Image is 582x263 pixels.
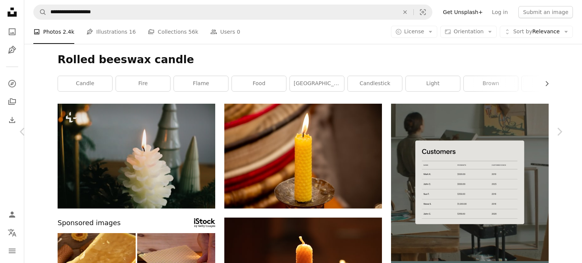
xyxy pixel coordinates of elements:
a: Illustrations 16 [86,20,136,44]
img: Christmas pine cone candle and trees on rustic fabric on wooden table in evening. Miniature woode... [58,104,215,209]
span: 56k [188,28,198,36]
button: Search Unsplash [34,5,47,19]
img: A yellow candle sitting on top of a metal container [224,104,382,209]
a: brown [464,76,518,91]
a: Explore [5,76,20,91]
a: food [232,76,286,91]
a: light [406,76,460,91]
button: License [391,26,438,38]
button: Clear [397,5,413,19]
span: 16 [129,28,136,36]
button: Orientation [440,26,497,38]
img: file-1747939376688-baf9a4a454ffimage [391,104,549,261]
a: A yellow candle sitting on top of a metal container [224,153,382,159]
a: candlestick [348,76,402,91]
button: Menu [5,243,20,258]
span: Sponsored images [58,218,120,229]
a: Log in [487,6,512,18]
a: candle [58,76,112,91]
a: Photos [5,24,20,39]
a: Collections 56k [148,20,198,44]
a: Illustrations [5,42,20,58]
span: Orientation [454,28,483,34]
a: fire [116,76,170,91]
form: Find visuals sitewide [33,5,432,20]
a: Users 0 [210,20,240,44]
button: Language [5,225,20,240]
button: Submit an image [518,6,573,18]
h1: Rolled beeswax candle [58,53,549,67]
a: Get Unsplash+ [438,6,487,18]
button: Sort byRelevance [500,26,573,38]
a: flame [174,76,228,91]
button: scroll list to the right [540,76,549,91]
a: Next [537,95,582,168]
a: Log in / Sign up [5,207,20,222]
span: 0 [237,28,240,36]
a: [GEOGRAPHIC_DATA] [290,76,344,91]
span: License [404,28,424,34]
span: Sort by [513,28,532,34]
a: Christmas pine cone candle and trees on rustic fabric on wooden table in evening. Miniature woode... [58,153,215,159]
a: kyiv [522,76,576,91]
span: Relevance [513,28,560,36]
a: Collections [5,94,20,109]
button: Visual search [414,5,432,19]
